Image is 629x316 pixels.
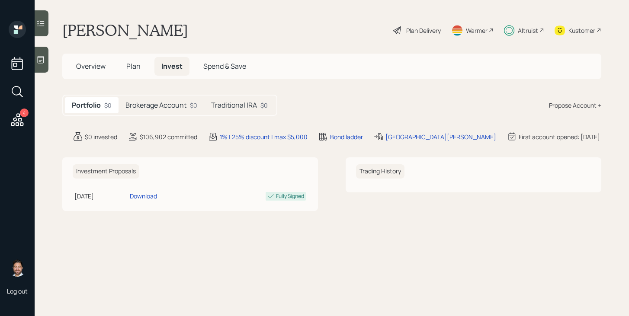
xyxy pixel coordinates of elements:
div: Kustomer [568,26,595,35]
div: Plan Delivery [406,26,441,35]
div: Warmer [466,26,488,35]
div: [DATE] [74,192,126,201]
div: Altruist [518,26,538,35]
h5: Portfolio [72,101,101,109]
span: Spend & Save [203,61,246,71]
div: First account opened: [DATE] [519,132,600,141]
div: $0 invested [85,132,117,141]
div: $106,902 committed [140,132,197,141]
h6: Trading History [356,164,404,179]
div: Bond ladder [330,132,363,141]
div: [GEOGRAPHIC_DATA][PERSON_NAME] [385,132,496,141]
div: Propose Account + [549,101,601,110]
div: Download [130,192,157,201]
div: 1% | 25% discount | max $5,000 [220,132,308,141]
span: Plan [126,61,141,71]
div: Fully Signed [276,192,304,200]
h5: Brokerage Account [125,101,186,109]
span: Invest [161,61,183,71]
div: 4 [20,109,29,117]
div: $0 [104,101,112,110]
h6: Investment Proposals [73,164,139,179]
span: Overview [76,61,106,71]
h1: [PERSON_NAME] [62,21,188,40]
div: $0 [190,101,197,110]
div: Log out [7,287,28,295]
img: michael-russo-headshot.png [9,259,26,277]
h5: Traditional IRA [211,101,257,109]
div: $0 [260,101,268,110]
